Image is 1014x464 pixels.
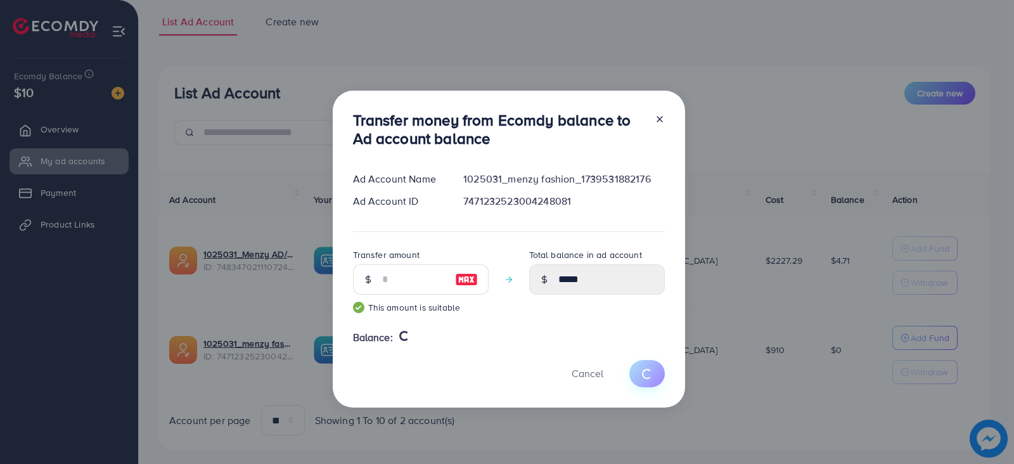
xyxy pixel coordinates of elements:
[453,172,674,186] div: 1025031_menzy fashion_1739531882176
[343,194,454,209] div: Ad Account ID
[572,366,603,380] span: Cancel
[453,194,674,209] div: 7471232523004248081
[556,360,619,387] button: Cancel
[353,301,489,314] small: This amount is suitable
[353,111,645,148] h3: Transfer money from Ecomdy balance to Ad account balance
[353,248,420,261] label: Transfer amount
[529,248,642,261] label: Total balance in ad account
[353,302,364,313] img: guide
[343,172,454,186] div: Ad Account Name
[353,330,393,345] span: Balance:
[455,272,478,287] img: image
